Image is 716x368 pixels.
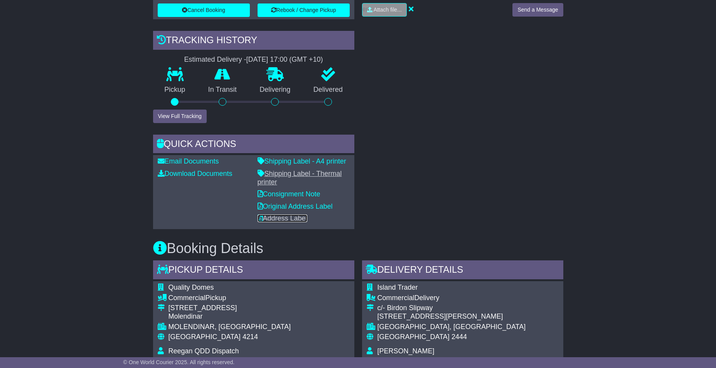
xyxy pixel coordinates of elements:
span: [GEOGRAPHIC_DATA] [168,333,241,341]
a: Address Label [258,214,307,222]
button: Send a Message [512,3,563,17]
span: [PERSON_NAME] [377,347,435,355]
span: Commercial [377,294,414,302]
button: View Full Tracking [153,110,207,123]
span: Commercial [168,294,206,302]
p: In Transit [197,86,248,94]
p: Delivering [248,86,302,94]
div: Estimated Delivery - [153,56,354,64]
a: Consignment Note [258,190,320,198]
a: Download Documents [158,170,232,177]
a: Shipping Label - Thermal printer [258,170,342,186]
div: [STREET_ADDRESS][PERSON_NAME] [377,312,526,321]
div: Delivery [377,294,526,302]
button: Cancel Booking [158,3,250,17]
div: MOLENDINAR, [GEOGRAPHIC_DATA] [168,323,291,331]
div: Pickup Details [153,260,354,281]
a: Email Documents [158,157,219,165]
p: Delivered [302,86,354,94]
span: Island Trader [377,284,418,291]
span: Reegan QDD Dispatch [168,347,239,355]
p: Pickup [153,86,197,94]
span: 2444 [452,333,467,341]
div: Molendinar [168,312,291,321]
span: © One World Courier 2025. All rights reserved. [123,359,235,365]
a: Shipping Label - A4 printer [258,157,346,165]
div: [STREET_ADDRESS] [168,304,291,312]
button: Rebook / Change Pickup [258,3,350,17]
a: Original Address Label [258,203,333,210]
span: Quality Domes [168,284,214,291]
div: Delivery Details [362,260,563,281]
span: 4214 [243,333,258,341]
div: Tracking history [153,31,354,52]
div: Quick Actions [153,135,354,155]
div: Pickup [168,294,291,302]
div: [DATE] 17:00 (GMT +10) [246,56,323,64]
span: [GEOGRAPHIC_DATA] [377,333,450,341]
h3: Booking Details [153,241,563,256]
div: c/- Birdon Slipway [377,304,526,312]
div: [GEOGRAPHIC_DATA], [GEOGRAPHIC_DATA] [377,323,526,331]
